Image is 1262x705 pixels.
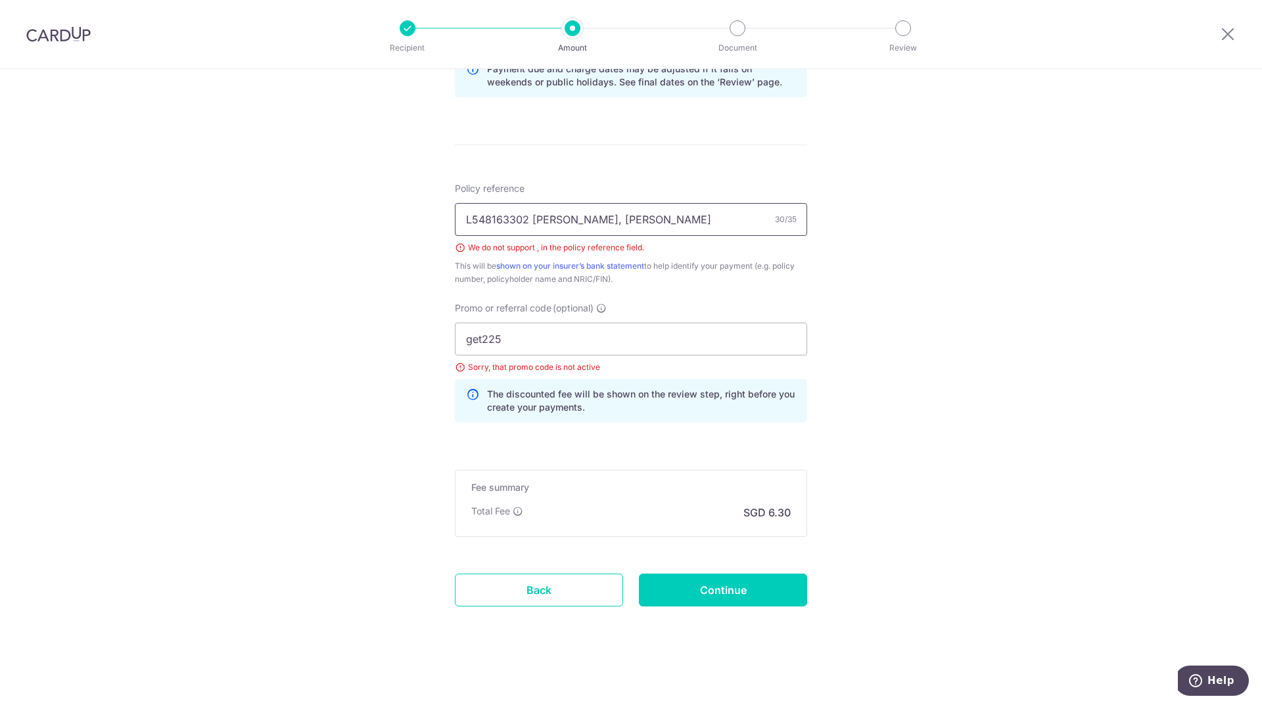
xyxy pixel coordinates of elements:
label: Policy reference [455,182,525,195]
div: We do not support , in the policy reference field. [455,241,807,254]
div: Sorry, that promo code is not active [455,361,807,374]
p: Review [854,41,952,55]
p: Amount [524,41,621,55]
p: Payment due and charge dates may be adjusted if it falls on weekends or public holidays. See fina... [487,62,796,89]
h5: Fee summary [471,481,791,494]
span: (optional) [553,302,594,315]
span: Promo or referral code [455,302,551,315]
input: Continue [639,574,807,606]
iframe: Opens a widget where you can find more information [1178,666,1249,698]
p: Document [689,41,786,55]
p: SGD 6.30 [743,505,791,520]
img: CardUp [26,26,91,42]
a: shown on your insurer’s bank statement [496,261,644,271]
p: Total Fee [471,505,510,518]
div: 30/35 [775,213,797,226]
a: Back [455,574,623,606]
p: Recipient [359,41,456,55]
div: This will be to help identify your payment (e.g. policy number, policyholder name and NRIC/FIN). [455,260,807,286]
p: The discounted fee will be shown on the review step, right before you create your payments. [487,388,796,414]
